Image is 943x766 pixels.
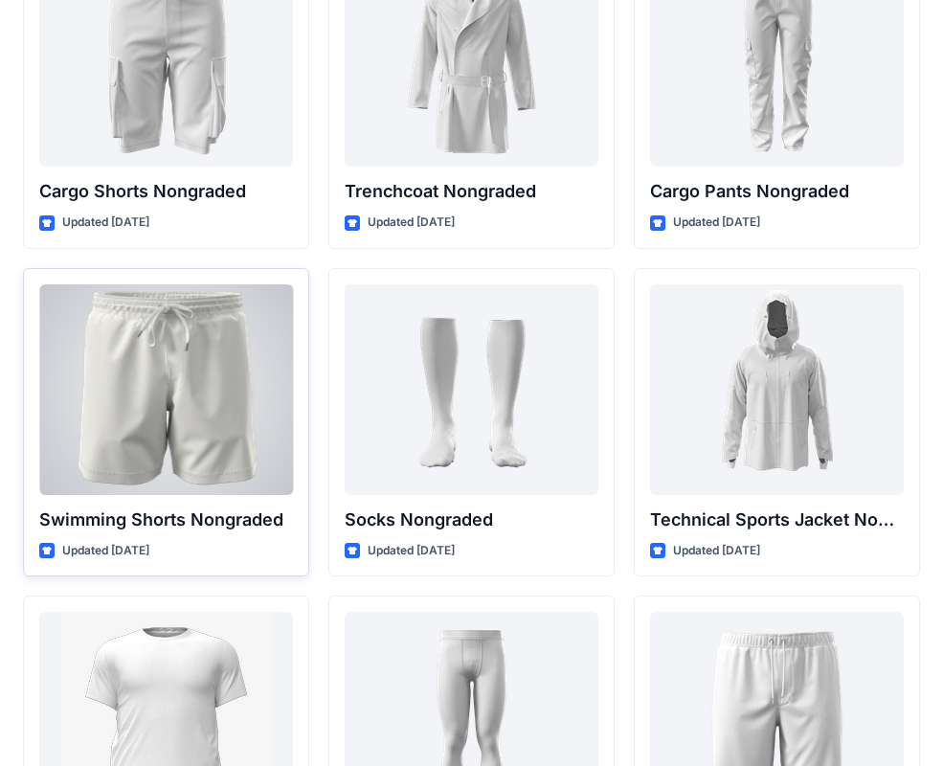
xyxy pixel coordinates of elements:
p: Updated [DATE] [673,541,760,561]
p: Updated [DATE] [62,213,149,233]
a: Socks Nongraded [345,284,598,495]
p: Technical Sports Jacket Nongraded [650,507,904,533]
p: Swimming Shorts Nongraded [39,507,293,533]
p: Updated [DATE] [368,213,455,233]
p: Cargo Shorts Nongraded [39,178,293,205]
p: Updated [DATE] [673,213,760,233]
p: Updated [DATE] [368,541,455,561]
p: Socks Nongraded [345,507,598,533]
p: Updated [DATE] [62,541,149,561]
p: Cargo Pants Nongraded [650,178,904,205]
p: Trenchcoat Nongraded [345,178,598,205]
a: Technical Sports Jacket Nongraded [650,284,904,495]
a: Swimming Shorts Nongraded [39,284,293,495]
